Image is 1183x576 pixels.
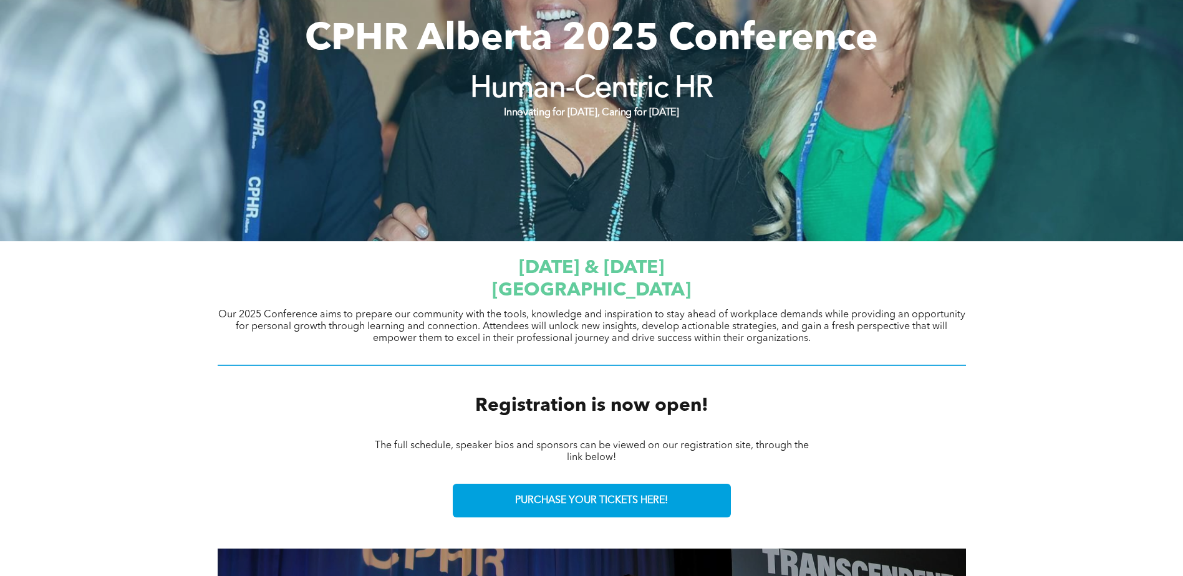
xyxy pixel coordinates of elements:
[375,441,809,463] span: The full schedule, speaker bios and sponsors can be viewed on our registration site, through the ...
[492,281,691,300] span: [GEOGRAPHIC_DATA]
[475,396,708,415] span: Registration is now open!
[453,484,731,517] a: PURCHASE YOUR TICKETS HERE!
[519,259,664,277] span: [DATE] & [DATE]
[504,108,678,118] strong: Innovating for [DATE], Caring for [DATE]
[305,21,878,59] span: CPHR Alberta 2025 Conference
[515,495,668,507] span: PURCHASE YOUR TICKETS HERE!
[470,74,713,104] strong: Human-Centric HR
[218,310,965,343] span: Our 2025 Conference aims to prepare our community with the tools, knowledge and inspiration to st...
